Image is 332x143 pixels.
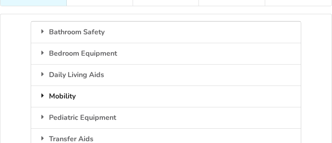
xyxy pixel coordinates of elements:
div: Pediatric Equipment [31,107,300,128]
div: Daily Living Aids [31,64,300,86]
div: Bedroom Equipment [31,43,300,64]
div: Bathroom Safety [31,21,300,43]
div: Mobility [31,86,300,107]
